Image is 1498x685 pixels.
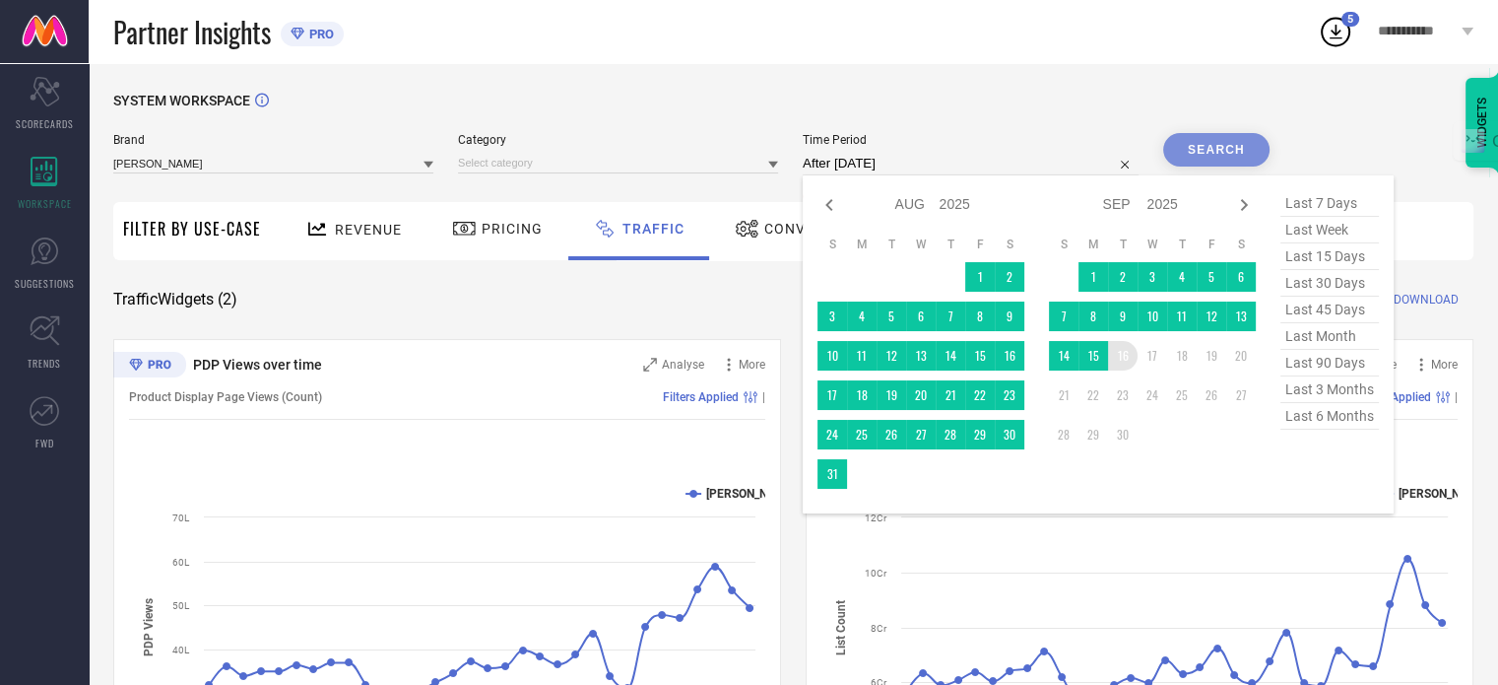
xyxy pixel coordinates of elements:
[817,420,847,449] td: Sun Aug 24 2025
[817,237,847,252] th: Sunday
[995,380,1024,410] td: Sat Aug 23 2025
[1280,190,1379,217] span: last 7 days
[762,390,765,404] span: |
[1226,341,1256,371] td: Sat Sep 20 2025
[113,352,186,381] div: Premium
[906,237,936,252] th: Wednesday
[847,420,877,449] td: Mon Aug 25 2025
[1280,243,1379,270] span: last 15 days
[995,262,1024,292] td: Sat Aug 02 2025
[1078,380,1108,410] td: Mon Sep 22 2025
[1197,237,1226,252] th: Friday
[1226,380,1256,410] td: Sat Sep 27 2025
[1049,341,1078,371] td: Sun Sep 14 2025
[936,302,965,331] td: Thu Aug 07 2025
[847,341,877,371] td: Mon Aug 11 2025
[906,420,936,449] td: Wed Aug 27 2025
[739,358,765,372] span: More
[995,237,1024,252] th: Saturday
[129,390,322,404] span: Product Display Page Views (Count)
[1138,380,1167,410] td: Wed Sep 24 2025
[113,290,237,309] span: Traffic Widgets ( 2 )
[1078,302,1108,331] td: Mon Sep 08 2025
[995,302,1024,331] td: Sat Aug 09 2025
[906,380,936,410] td: Wed Aug 20 2025
[817,341,847,371] td: Sun Aug 10 2025
[877,237,906,252] th: Tuesday
[1138,262,1167,292] td: Wed Sep 03 2025
[113,12,271,52] span: Partner Insights
[1226,302,1256,331] td: Sat Sep 13 2025
[1347,13,1353,26] span: 5
[1167,237,1197,252] th: Thursday
[936,380,965,410] td: Thu Aug 21 2025
[458,133,778,147] span: Category
[1226,262,1256,292] td: Sat Sep 06 2025
[1280,297,1379,323] span: last 45 days
[662,358,704,372] span: Analyse
[817,193,841,217] div: Previous month
[965,420,995,449] td: Fri Aug 29 2025
[458,153,778,173] input: Select category
[936,237,965,252] th: Thursday
[995,341,1024,371] td: Sat Aug 16 2025
[936,420,965,449] td: Thu Aug 28 2025
[1280,217,1379,243] span: last week
[1280,377,1379,403] span: last 3 months
[482,221,543,237] span: Pricing
[877,302,906,331] td: Tue Aug 05 2025
[877,380,906,410] td: Tue Aug 19 2025
[1280,270,1379,297] span: last 30 days
[1078,420,1108,449] td: Mon Sep 29 2025
[1167,341,1197,371] td: Thu Sep 18 2025
[1078,237,1108,252] th: Monday
[965,302,995,331] td: Fri Aug 08 2025
[706,487,796,501] text: [PERSON_NAME]
[803,133,1139,147] span: Time Period
[1049,380,1078,410] td: Sun Sep 21 2025
[1197,341,1226,371] td: Fri Sep 19 2025
[16,116,74,131] span: SCORECARDS
[1167,262,1197,292] td: Thu Sep 04 2025
[847,302,877,331] td: Mon Aug 04 2025
[817,459,847,489] td: Sun Aug 31 2025
[18,196,72,211] span: WORKSPACE
[335,222,402,238] span: Revenue
[1138,341,1167,371] td: Wed Sep 17 2025
[965,262,995,292] td: Fri Aug 01 2025
[906,302,936,331] td: Wed Aug 06 2025
[965,380,995,410] td: Fri Aug 22 2025
[1431,358,1458,372] span: More
[817,380,847,410] td: Sun Aug 17 2025
[834,599,848,654] tspan: List Count
[35,436,54,450] span: FWD
[965,237,995,252] th: Friday
[847,380,877,410] td: Mon Aug 18 2025
[1280,403,1379,430] span: last 6 months
[1197,262,1226,292] td: Fri Sep 05 2025
[1226,237,1256,252] th: Saturday
[1108,380,1138,410] td: Tue Sep 23 2025
[1108,341,1138,371] td: Tue Sep 16 2025
[847,237,877,252] th: Monday
[304,27,334,41] span: PRO
[906,341,936,371] td: Wed Aug 13 2025
[1108,237,1138,252] th: Tuesday
[995,420,1024,449] td: Sat Aug 30 2025
[1049,237,1078,252] th: Sunday
[643,358,657,372] svg: Zoom
[1167,302,1197,331] td: Thu Sep 11 2025
[1167,380,1197,410] td: Thu Sep 25 2025
[1108,420,1138,449] td: Tue Sep 30 2025
[1138,237,1167,252] th: Wednesday
[865,568,887,579] text: 10Cr
[1078,341,1108,371] td: Mon Sep 15 2025
[193,357,322,373] span: PDP Views over time
[871,623,887,634] text: 8Cr
[1280,323,1379,350] span: last month
[663,390,739,404] span: Filters Applied
[936,341,965,371] td: Thu Aug 14 2025
[1108,262,1138,292] td: Tue Sep 02 2025
[965,341,995,371] td: Fri Aug 15 2025
[1078,262,1108,292] td: Mon Sep 01 2025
